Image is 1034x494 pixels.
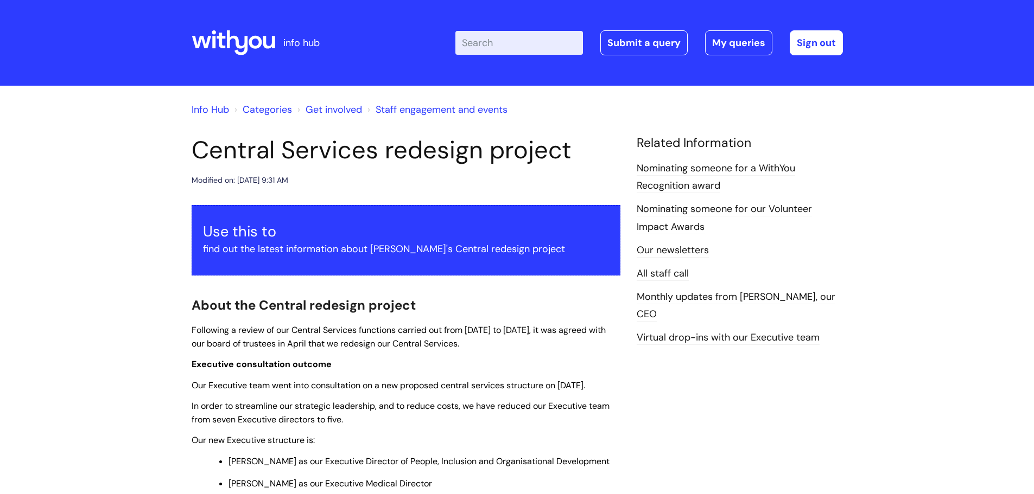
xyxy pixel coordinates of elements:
span: Our Executive team went into consultation on a new proposed central services structure on [DATE]. [192,380,585,391]
a: Our newsletters [637,243,709,258]
li: Staff engagement and events [365,101,508,118]
div: Modified on: [DATE] 9:31 AM [192,174,288,187]
li: Solution home [232,101,292,118]
p: find out the latest information about [PERSON_NAME]'s Central redesign project [203,240,609,258]
a: My queries [705,30,772,55]
span: Executive consultation outcome [192,358,332,370]
span: [PERSON_NAME] as our Executive Director of People, Inclusion and Organisational Development [229,455,610,467]
input: Search [455,31,583,55]
a: Nominating someone for a WithYou Recognition award [637,162,795,193]
span: [PERSON_NAME] as our Executive Medical Director [229,478,432,489]
p: info hub [283,34,320,52]
h3: Use this to [203,223,609,240]
a: Get involved [306,103,362,116]
span: Our new Executive structure is: [192,434,315,446]
a: Virtual drop-ins with our Executive team [637,331,820,345]
span: About the Central redesign project [192,297,416,313]
a: Monthly updates from [PERSON_NAME], our CEO [637,290,835,322]
a: Info Hub [192,103,229,116]
span: In order to streamline our strategic leadership, and to reduce costs, we have reduced our Executi... [192,400,610,425]
a: Nominating someone for our Volunteer Impact Awards [637,202,812,234]
a: Staff engagement and events [376,103,508,116]
div: | - [455,30,843,55]
span: Following a review of our Central Services functions carried out from [DATE] to [DATE], it was ag... [192,324,606,349]
a: Categories [243,103,292,116]
li: Get involved [295,101,362,118]
a: All staff call [637,267,689,281]
a: Submit a query [600,30,688,55]
h4: Related Information [637,136,843,151]
a: Sign out [790,30,843,55]
h1: Central Services redesign project [192,136,620,165]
